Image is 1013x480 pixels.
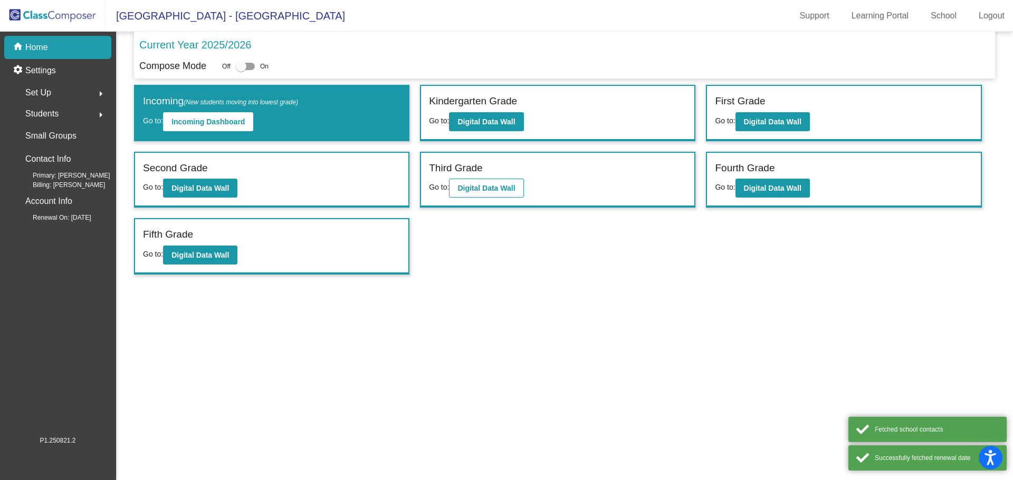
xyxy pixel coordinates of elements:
[143,250,163,258] span: Go to:
[94,87,107,100] mat-icon: arrow_right
[922,7,965,24] a: School
[25,194,72,209] p: Account Info
[25,106,59,121] span: Students
[163,112,253,131] button: Incoming Dashboard
[16,171,110,180] span: Primary: [PERSON_NAME]
[429,116,449,125] span: Go to:
[222,62,231,71] span: Off
[13,64,25,77] mat-icon: settings
[171,251,229,259] b: Digital Data Wall
[970,7,1013,24] a: Logout
[429,94,517,109] label: Kindergarten Grade
[25,129,77,143] p: Small Groups
[260,62,269,71] span: On
[843,7,918,24] a: Learning Portal
[16,213,91,222] span: Renewal On: [DATE]
[25,152,71,166] p: Contact Info
[25,64,56,77] p: Settings
[106,7,345,24] span: [GEOGRAPHIC_DATA] - [GEOGRAPHIC_DATA]
[715,94,765,109] label: First Grade
[744,184,801,192] b: Digital Data Wall
[163,246,237,265] button: Digital Data Wall
[715,183,735,191] span: Go to:
[744,117,801,126] b: Digital Data Wall
[429,161,482,176] label: Third Grade
[94,109,107,121] mat-icon: arrow_right
[139,59,206,73] p: Compose Mode
[184,99,298,106] span: (New students moving into lowest grade)
[791,7,838,24] a: Support
[143,227,193,242] label: Fifth Grade
[16,180,105,190] span: Billing: [PERSON_NAME]
[171,117,245,126] b: Incoming Dashboard
[25,85,51,100] span: Set Up
[429,183,449,191] span: Go to:
[875,425,999,434] div: Fetched school contacts
[875,453,999,463] div: Successfully fetched renewal date
[143,94,298,109] label: Incoming
[449,112,523,131] button: Digital Data Wall
[735,179,810,198] button: Digital Data Wall
[171,184,229,192] b: Digital Data Wall
[449,179,523,198] button: Digital Data Wall
[13,41,25,54] mat-icon: home
[163,179,237,198] button: Digital Data Wall
[139,37,251,53] p: Current Year 2025/2026
[25,41,48,54] p: Home
[143,161,208,176] label: Second Grade
[715,116,735,125] span: Go to:
[457,184,515,192] b: Digital Data Wall
[143,183,163,191] span: Go to:
[715,161,775,176] label: Fourth Grade
[457,117,515,126] b: Digital Data Wall
[735,112,810,131] button: Digital Data Wall
[143,116,163,125] span: Go to:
